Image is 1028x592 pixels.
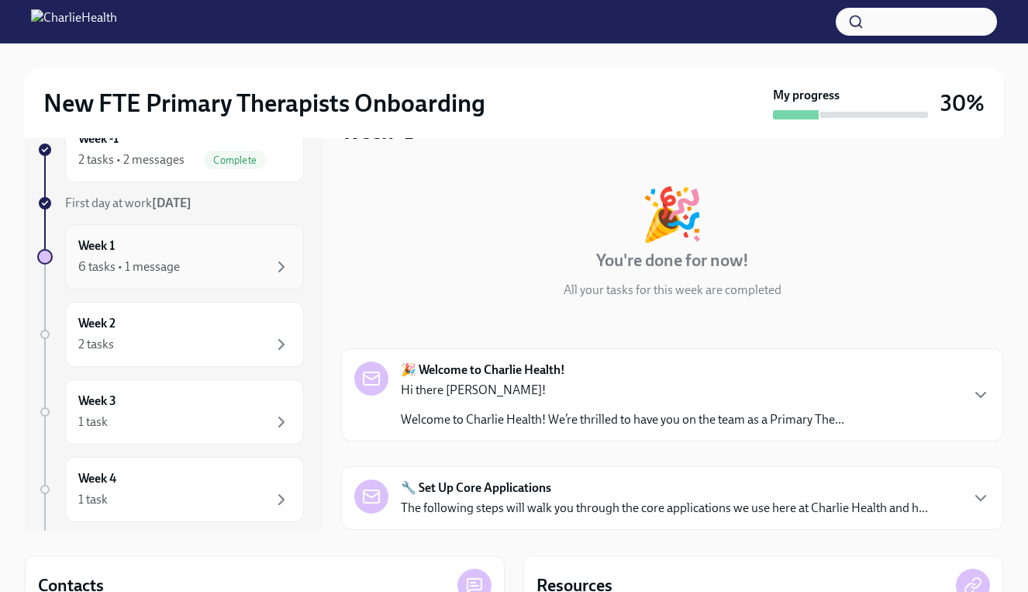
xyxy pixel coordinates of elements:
div: 2 tasks [78,336,114,353]
h2: New FTE Primary Therapists Onboarding [43,88,485,119]
a: Week -12 tasks • 2 messagesComplete [37,117,304,182]
a: First day at work[DATE] [37,195,304,212]
span: Complete [204,154,266,166]
div: 2 tasks • 2 messages [78,151,185,168]
p: The following steps will walk you through the core applications we use here at Charlie Health and... [401,500,928,517]
div: 🎉 [640,189,704,240]
img: CharlieHealth [31,9,117,34]
div: 6 tasks • 1 message [78,258,180,275]
div: 1 task [78,414,108,431]
strong: [DATE] [152,196,191,210]
div: 1 task [78,491,108,508]
a: Week 41 task [37,457,304,522]
h6: Week 2 [78,315,116,332]
h6: Week -1 [78,130,119,147]
h6: Week 4 [78,470,116,487]
h4: You're done for now! [596,249,749,272]
a: Week 16 tasks • 1 message [37,224,304,289]
strong: My progress [773,87,840,104]
h3: 30% [940,89,985,117]
h6: Week 3 [78,393,116,410]
a: Week 31 task [37,379,304,445]
p: All your tasks for this week are completed [564,282,781,299]
a: Week 22 tasks [37,302,304,367]
p: Hi there [PERSON_NAME]! [401,382,844,399]
strong: 🎉 Welcome to Charlie Health! [401,362,565,379]
span: First day at work [65,196,191,210]
strong: 🔧 Set Up Core Applications [401,479,551,497]
p: Welcome to Charlie Health! We’re thrilled to have you on the team as a Primary The... [401,411,844,428]
h6: Week 1 [78,237,115,254]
